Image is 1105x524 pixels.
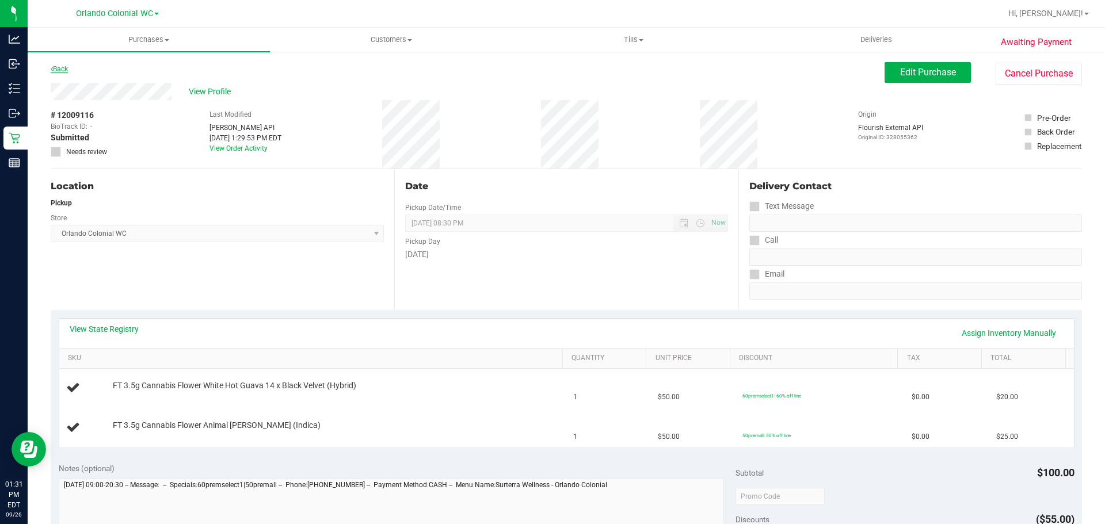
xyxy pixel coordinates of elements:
[912,392,929,403] span: $0.00
[912,431,929,442] span: $0.00
[749,266,784,282] label: Email
[59,464,115,473] span: Notes (optional)
[9,132,20,144] inline-svg: Retail
[1037,466,1074,479] span: $100.00
[749,215,1082,232] input: Format: (999) 999-9999
[749,248,1082,266] input: Format: (999) 999-9999
[845,35,908,45] span: Deliveries
[70,323,139,335] a: View State Registry
[270,35,512,45] span: Customers
[990,354,1061,363] a: Total
[76,9,153,18] span: Orlando Colonial WC
[858,133,923,141] p: Original ID: 328055362
[51,121,87,132] span: BioTrack ID:
[51,109,94,121] span: # 12009116
[51,65,68,73] a: Back
[113,420,321,431] span: FT 3.5g Cannabis Flower Animal [PERSON_NAME] (Indica)
[51,213,67,223] label: Store
[739,354,893,363] a: Discount
[5,510,22,519] p: 09/26
[573,392,577,403] span: 1
[996,431,1018,442] span: $25.00
[9,83,20,94] inline-svg: Inventory
[9,108,20,119] inline-svg: Outbound
[51,179,384,193] div: Location
[51,132,89,144] span: Submitted
[742,393,801,399] span: 60premselect1: 60% off line
[513,35,754,45] span: Tills
[885,62,971,83] button: Edit Purchase
[28,28,270,52] a: Purchases
[1008,9,1083,18] span: Hi, [PERSON_NAME]!
[736,468,764,477] span: Subtotal
[405,202,461,213] label: Pickup Date/Time
[996,392,1018,403] span: $20.00
[571,354,642,363] a: Quantity
[209,144,268,152] a: View Order Activity
[954,323,1064,343] a: Assign Inventory Manually
[189,86,235,98] span: View Profile
[900,67,956,78] span: Edit Purchase
[573,431,577,442] span: 1
[1037,112,1071,124] div: Pre-Order
[68,354,558,363] a: SKU
[656,354,726,363] a: Unit Price
[755,28,997,52] a: Deliveries
[12,432,46,466] iframe: Resource center
[209,109,252,120] label: Last Modified
[736,488,825,505] input: Promo Code
[858,109,877,120] label: Origin
[405,179,727,193] div: Date
[5,479,22,510] p: 01:31 PM EDT
[9,58,20,70] inline-svg: Inbound
[9,157,20,169] inline-svg: Reports
[28,35,270,45] span: Purchases
[749,232,778,248] label: Call
[66,147,107,157] span: Needs review
[209,123,281,133] div: [PERSON_NAME] API
[90,121,92,132] span: -
[858,123,923,141] div: Flourish External API
[658,392,680,403] span: $50.00
[51,199,72,207] strong: Pickup
[907,354,977,363] a: Tax
[209,133,281,143] div: [DATE] 1:29:53 PM EDT
[9,33,20,45] inline-svg: Analytics
[658,431,680,442] span: $50.00
[1001,36,1072,49] span: Awaiting Payment
[749,179,1082,193] div: Delivery Contact
[1037,126,1075,137] div: Back Order
[405,248,727,261] div: [DATE]
[1037,140,1081,152] div: Replacement
[749,198,814,215] label: Text Message
[742,433,791,438] span: 50premall: 50% off line
[270,28,512,52] a: Customers
[512,28,755,52] a: Tills
[405,236,440,247] label: Pickup Day
[113,380,356,391] span: FT 3.5g Cannabis Flower White Hot Guava 14 x Black Velvet (Hybrid)
[996,63,1082,85] button: Cancel Purchase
